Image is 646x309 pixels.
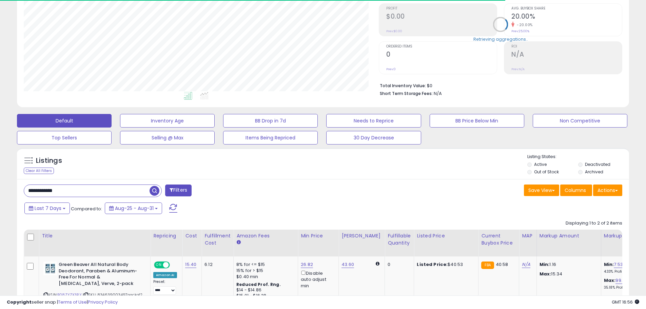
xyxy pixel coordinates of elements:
[185,261,196,268] a: 15.40
[204,262,228,268] div: 6.12
[204,232,231,247] div: Fulfillment Cost
[58,299,87,305] a: Terms of Use
[540,271,596,277] p: 15.34
[236,274,293,280] div: $0.40 min
[185,232,199,239] div: Cost
[565,187,586,194] span: Columns
[301,261,313,268] a: 26.82
[153,232,179,239] div: Repricing
[17,131,112,144] button: Top Sellers
[36,156,62,166] h5: Listings
[71,206,102,212] span: Compared to:
[534,161,547,167] label: Active
[35,205,61,212] span: Last 7 Days
[481,232,516,247] div: Current Buybox Price
[388,232,411,247] div: Fulfillable Quantity
[524,185,559,196] button: Save View
[88,299,118,305] a: Privacy Policy
[153,279,177,295] div: Preset:
[341,261,354,268] a: 43.60
[604,277,616,284] b: Max:
[301,269,333,289] div: Disable auto adjust min
[24,168,54,174] div: Clear All Filters
[236,287,293,293] div: $14 - $14.86
[615,277,626,284] a: 99.61
[236,262,293,268] div: 8% for <= $15
[604,261,614,268] b: Min:
[115,205,154,212] span: Aug-25 - Aug-31
[417,262,473,268] div: $40.53
[540,262,596,268] p: 1.16
[120,114,215,128] button: Inventory Age
[481,262,494,269] small: FBA
[169,262,180,268] span: OFF
[417,261,448,268] b: Listed Price:
[566,220,622,227] div: Displaying 1 to 2 of 2 items
[223,114,318,128] button: BB Drop in 7d
[83,292,142,297] span: | SKU: 834639003497packof2
[527,154,629,160] p: Listing States:
[236,268,293,274] div: 15% for > $15
[236,293,293,299] div: $15.01 - $16.28
[540,271,551,277] strong: Max:
[43,262,57,275] img: 41c4w1UHj7L._SL40_.jpg
[560,185,592,196] button: Columns
[585,169,603,175] label: Archived
[540,261,550,268] strong: Min:
[59,262,141,288] b: Green Beaver All Natural Body Deodorant, Paraben & Aluminum-Free For Normal & [MEDICAL_DATA], Ver...
[614,261,623,268] a: 7.53
[120,131,215,144] button: Selling @ Max
[388,262,409,268] div: 0
[24,202,70,214] button: Last 7 Days
[105,202,162,214] button: Aug-25 - Aug-31
[301,232,336,239] div: Min Price
[496,261,508,268] span: 40.58
[612,299,639,305] span: 2025-09-8 16:56 GMT
[585,161,610,167] label: Deactivated
[326,131,421,144] button: 30 Day Decrease
[236,232,295,239] div: Amazon Fees
[430,114,524,128] button: BB Price Below Min
[236,239,240,246] small: Amazon Fees.
[533,114,627,128] button: Non Competitive
[593,185,622,196] button: Actions
[522,232,533,239] div: MAP
[42,232,148,239] div: Title
[326,114,421,128] button: Needs to Reprice
[7,299,32,305] strong: Copyright
[540,232,598,239] div: Markup Amount
[522,261,530,268] a: N/A
[153,272,177,278] div: Amazon AI
[165,185,192,196] button: Filters
[17,114,112,128] button: Default
[155,262,163,268] span: ON
[473,36,528,42] div: Retrieving aggregations..
[223,131,318,144] button: Items Being Repriced
[534,169,559,175] label: Out of Stock
[417,232,475,239] div: Listed Price
[341,232,382,239] div: [PERSON_NAME]
[7,299,118,306] div: seller snap | |
[57,292,82,298] a: B08ZYZX3RY
[236,282,281,287] b: Reduced Prof. Rng.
